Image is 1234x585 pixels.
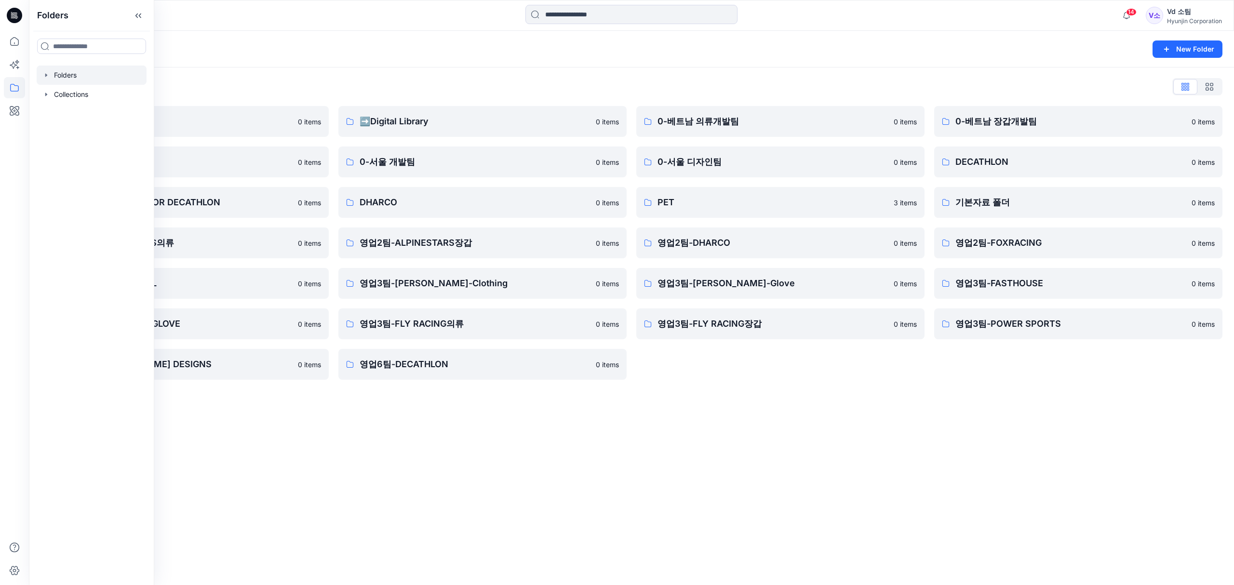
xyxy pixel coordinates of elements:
[298,117,321,127] p: 0 items
[636,227,925,258] a: 영업2팀-DHARCO0 items
[62,277,292,290] p: 영업3팀-5.11 TACTICAL
[934,268,1222,299] a: 영업3팀-FASTHOUSE0 items
[1192,198,1215,208] p: 0 items
[40,349,329,380] a: 영업3팀-[PERSON_NAME] DESIGNS0 items
[955,277,1186,290] p: 영업3팀-FASTHOUSE
[955,196,1186,209] p: 기본자료 폴더
[596,279,619,289] p: 0 items
[62,196,292,209] p: DESIGN PROPOSAL FOR DECATHLON
[894,279,917,289] p: 0 items
[360,277,590,290] p: 영업3팀-[PERSON_NAME]-Clothing
[1192,157,1215,167] p: 0 items
[657,196,888,209] p: PET
[596,157,619,167] p: 0 items
[338,268,627,299] a: 영업3팀-[PERSON_NAME]-Clothing0 items
[40,187,329,218] a: DESIGN PROPOSAL FOR DECATHLON0 items
[40,308,329,339] a: 영업3팀-FASTHOUSE GLOVE0 items
[338,227,627,258] a: 영업2팀-ALPINESTARS장갑0 items
[657,155,888,169] p: 0-서울 디자인팀
[360,196,590,209] p: DHARCO
[1146,7,1163,24] div: V소
[636,268,925,299] a: 영업3팀-[PERSON_NAME]-Glove0 items
[360,358,590,371] p: 영업6팀-DECATHLON
[360,317,590,331] p: 영업3팀-FLY RACING의류
[298,157,321,167] p: 0 items
[298,279,321,289] p: 0 items
[360,115,590,128] p: ➡️Digital Library
[40,227,329,258] a: 영업2팀-ALPINESTARS의류0 items
[596,238,619,248] p: 0 items
[62,115,292,128] p: ♻️Project
[934,187,1222,218] a: 기본자료 폴더0 items
[657,236,888,250] p: 영업2팀-DHARCO
[894,117,917,127] p: 0 items
[894,198,917,208] p: 3 items
[338,308,627,339] a: 영업3팀-FLY RACING의류0 items
[1192,319,1215,329] p: 0 items
[894,319,917,329] p: 0 items
[338,146,627,177] a: 0-서울 개발팀0 items
[1167,17,1222,25] div: Hyunjin Corporation
[298,359,321,370] p: 0 items
[1192,279,1215,289] p: 0 items
[298,319,321,329] p: 0 items
[62,317,292,331] p: 영업3팀-FASTHOUSE GLOVE
[1153,40,1222,58] button: New Folder
[934,106,1222,137] a: 0-베트남 장갑개발팀0 items
[62,155,292,169] p: 0-본사VD
[955,317,1186,331] p: 영업3팀-POWER SPORTS
[596,319,619,329] p: 0 items
[596,117,619,127] p: 0 items
[298,198,321,208] p: 0 items
[360,236,590,250] p: 영업2팀-ALPINESTARS장갑
[1192,117,1215,127] p: 0 items
[40,268,329,299] a: 영업3팀-5.11 TACTICAL0 items
[894,157,917,167] p: 0 items
[636,146,925,177] a: 0-서울 디자인팀0 items
[894,238,917,248] p: 0 items
[934,308,1222,339] a: 영업3팀-POWER SPORTS0 items
[40,106,329,137] a: ♻️Project0 items
[596,359,619,370] p: 0 items
[934,227,1222,258] a: 영업2팀-FOXRACING0 items
[657,317,888,331] p: 영업3팀-FLY RACING장갑
[338,349,627,380] a: 영업6팀-DECATHLON0 items
[360,155,590,169] p: 0-서울 개발팀
[1167,6,1222,17] div: Vd 소팀
[298,238,321,248] p: 0 items
[955,115,1186,128] p: 0-베트남 장갑개발팀
[636,187,925,218] a: PET3 items
[657,277,888,290] p: 영업3팀-[PERSON_NAME]-Glove
[596,198,619,208] p: 0 items
[955,236,1186,250] p: 영업2팀-FOXRACING
[636,308,925,339] a: 영업3팀-FLY RACING장갑0 items
[40,146,329,177] a: 0-본사VD0 items
[934,146,1222,177] a: DECATHLON0 items
[62,236,292,250] p: 영업2팀-ALPINESTARS의류
[62,358,292,371] p: 영업3팀-[PERSON_NAME] DESIGNS
[657,115,888,128] p: 0-베트남 의류개발팀
[636,106,925,137] a: 0-베트남 의류개발팀0 items
[338,187,627,218] a: DHARCO0 items
[338,106,627,137] a: ➡️Digital Library0 items
[955,155,1186,169] p: DECATHLON
[1192,238,1215,248] p: 0 items
[1126,8,1137,16] span: 14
